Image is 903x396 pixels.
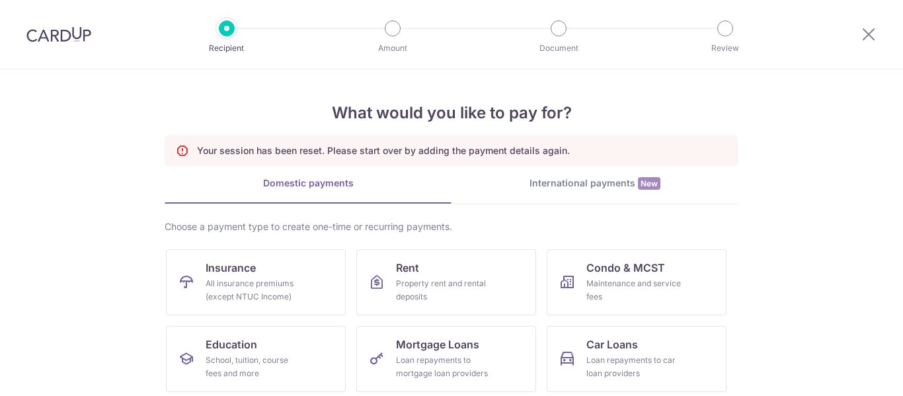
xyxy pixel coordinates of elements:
span: Car Loans [586,337,638,352]
div: Domestic payments [165,177,451,190]
img: CardUp [26,26,91,42]
div: Maintenance and service fees [586,277,682,303]
span: New [638,177,660,190]
p: Recipient [178,42,276,55]
p: Your session has been reset. Please start over by adding the payment details again. [197,144,570,157]
p: Document [510,42,608,55]
a: Condo & MCSTMaintenance and service fees [547,249,726,315]
span: Mortgage Loans [396,337,479,352]
a: InsuranceAll insurance premiums (except NTUC Income) [166,249,346,315]
a: Car LoansLoan repayments to car loan providers [547,326,726,392]
a: RentProperty rent and rental deposits [356,249,536,315]
a: Mortgage LoansLoan repayments to mortgage loan providers [356,326,536,392]
div: International payments [451,177,738,190]
div: Property rent and rental deposits [396,277,491,303]
p: Amount [344,42,442,55]
iframe: Opens a widget where you can find more information [818,356,890,389]
span: Rent [396,260,419,276]
span: Education [206,337,257,352]
a: EducationSchool, tuition, course fees and more [166,326,346,392]
div: Loan repayments to mortgage loan providers [396,354,491,380]
div: Choose a payment type to create one-time or recurring payments. [165,220,738,233]
h4: What would you like to pay for? [165,101,738,125]
span: Insurance [206,260,256,276]
div: School, tuition, course fees and more [206,354,301,380]
span: Condo & MCST [586,260,665,276]
div: All insurance premiums (except NTUC Income) [206,277,301,303]
div: Loan repayments to car loan providers [586,354,682,380]
p: Review [676,42,774,55]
